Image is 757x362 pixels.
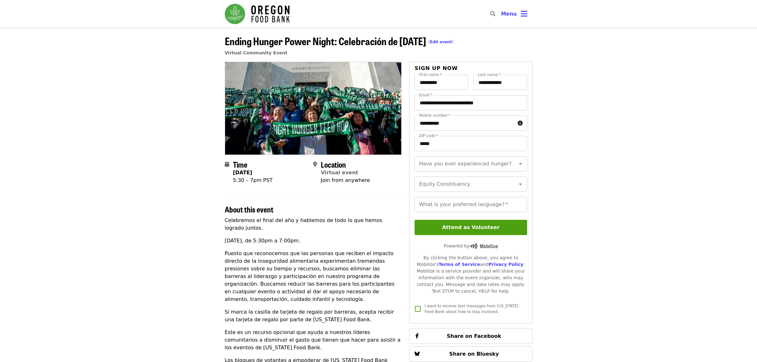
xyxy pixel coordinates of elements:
img: Oregon Food Bank - Home [225,4,290,24]
span: I want to receive text messages from [US_STATE] Food Bank about how to stay involved. [424,304,518,314]
label: First name [419,73,442,77]
label: Last name [478,73,500,77]
div: 5:30 – 7pm PST [233,177,273,184]
span: About this event [225,204,273,215]
input: Mobile number [415,115,515,131]
span: [ ] [429,40,454,44]
i: map-marker-alt icon [313,161,317,167]
label: Mobile number [419,114,450,117]
span: Time [233,159,247,170]
span: Sign up now [415,65,458,71]
strong: [DATE] [233,170,252,176]
label: ZIP code [419,134,438,138]
i: search icon [490,11,495,17]
img: Powered by Mobilize [470,243,498,249]
span: Share on Facebook [447,333,501,339]
input: Search [499,6,504,22]
p: Este es un recurso opcional que ayuda a nuestros líderes comunitarios a disminuir el gasto que ti... [225,329,402,352]
span: Join from anywhere [321,177,370,183]
button: Share on Facebook [409,329,532,344]
span: Ending Hunger Power Night: Celebración de [DATE] [225,33,454,48]
p: Si marca la casilla de tarjeta de regalo por barreras, acepta recibir una tarjeta de regalo por p... [225,308,402,324]
input: Email [415,95,527,110]
a: Privacy Policy [488,262,523,267]
div: By clicking the button above, you agree to Mobilize's and . Mobilize is a service provider and wi... [415,254,527,295]
label: Email [419,93,432,97]
button: Attend as Volunteer [415,220,527,235]
input: ZIP code [415,136,527,151]
button: Open [516,159,525,168]
span: Menu [501,11,517,17]
span: Powered by [444,243,498,248]
a: Terms of Service [438,262,480,267]
p: [DATE], de 5:30pm a 7:00pm. [225,237,402,245]
p: Celebremos el final del año y hablemos de todo lo que hemos logrado juntos. [225,217,402,232]
p: Puesto que reconocemos que las personas que reciben el impacto directo de la inseguridad alimenta... [225,250,402,303]
a: Edit event [430,40,452,44]
input: Last name [473,75,527,90]
i: bars icon [521,9,527,18]
input: First name [415,75,468,90]
span: Location [321,159,346,170]
button: Open [516,180,525,189]
img: Ending Hunger Power Night: Celebración de fin de año organized by Oregon Food Bank [225,62,402,154]
a: Virtual Community Event [225,50,287,55]
input: What is your preferred language? [415,197,527,212]
button: Toggle account menu [496,6,533,22]
button: Share on Bluesky [409,346,532,362]
i: circle-info icon [518,120,523,126]
span: Share on Bluesky [449,351,499,357]
i: calendar icon [225,161,229,167]
a: Virtual event [321,170,358,176]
